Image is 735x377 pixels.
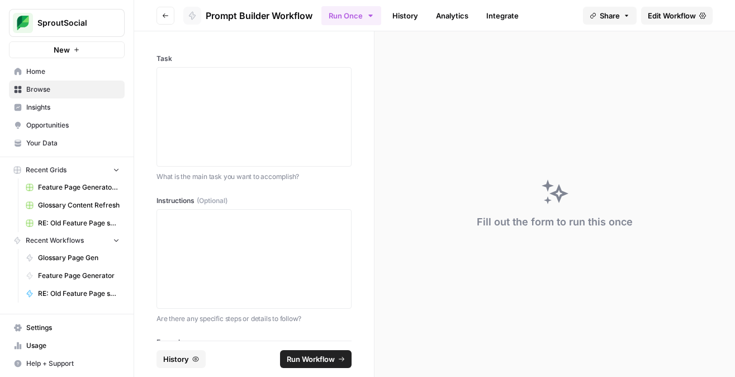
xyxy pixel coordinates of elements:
span: Glossary Content Refresh [38,200,120,210]
span: Run Workflow [287,354,335,365]
a: Analytics [429,7,475,25]
a: Insights [9,98,125,116]
span: Help + Support [26,359,120,369]
button: Help + Support [9,355,125,373]
span: Usage [26,341,120,351]
button: Recent Grids [9,162,125,178]
span: Settings [26,323,120,333]
a: Home [9,63,125,81]
span: Feature Page Generator Grid [38,182,120,192]
button: New [9,41,125,58]
span: New [54,44,70,55]
a: Feature Page Generator [21,267,125,285]
button: Run Workflow [280,350,352,368]
a: Your Data [9,134,125,152]
button: Share [583,7,637,25]
a: Settings [9,319,125,337]
label: Examples [157,337,352,347]
span: Opportunities [26,120,120,130]
a: RE: Old Feature Page scrape and markdown Grid [21,214,125,232]
span: Your Data [26,138,120,148]
span: History [163,354,189,365]
button: Run Once [321,6,381,25]
span: Recent Workflows [26,235,84,246]
a: Integrate [480,7,525,25]
a: History [386,7,425,25]
span: Home [26,67,120,77]
span: Glossary Page Gen [38,253,120,263]
img: SproutSocial Logo [13,13,33,33]
a: Browse [9,81,125,98]
div: Fill out the form to run this once [477,214,633,230]
span: Prompt Builder Workflow [206,9,312,22]
a: Opportunities [9,116,125,134]
a: Edit Workflow [641,7,713,25]
p: Are there any specific steps or details to follow? [157,313,352,324]
span: SproutSocial [37,17,105,29]
span: Feature Page Generator [38,271,120,281]
a: Prompt Builder Workflow [183,7,312,25]
label: Task [157,54,352,64]
span: Browse [26,84,120,95]
span: RE: Old Feature Page scrape and markdown [38,289,120,299]
a: Feature Page Generator Grid [21,178,125,196]
a: RE: Old Feature Page scrape and markdown [21,285,125,303]
label: Instructions [157,196,352,206]
a: Glossary Content Refresh [21,196,125,214]
span: Insights [26,102,120,112]
span: Recent Grids [26,165,67,175]
button: History [157,350,206,368]
a: Glossary Page Gen [21,249,125,267]
a: Usage [9,337,125,355]
button: Recent Workflows [9,232,125,249]
span: (Optional) [197,196,227,206]
button: Workspace: SproutSocial [9,9,125,37]
span: Edit Workflow [648,10,696,21]
p: What is the main task you want to accomplish? [157,171,352,182]
span: Share [600,10,620,21]
span: RE: Old Feature Page scrape and markdown Grid [38,218,120,228]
